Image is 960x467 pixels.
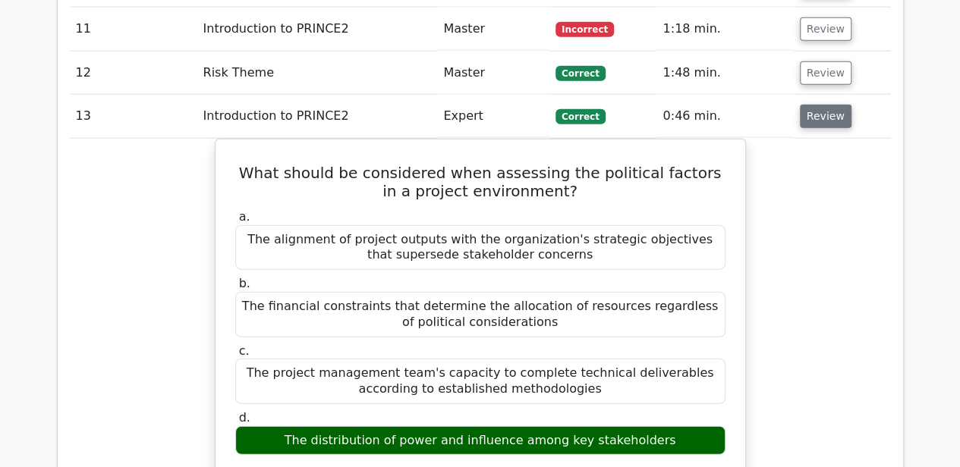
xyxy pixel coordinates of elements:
[70,8,197,51] td: 11
[235,225,726,271] div: The alignment of project outputs with the organization's strategic objectives that supersede stak...
[800,61,851,85] button: Review
[239,276,250,290] span: b.
[235,292,726,337] div: The financial constraints that determine the allocation of resources regardless of political cons...
[70,52,197,95] td: 12
[800,17,851,41] button: Review
[656,8,793,51] td: 1:18 min.
[437,8,549,51] td: Master
[197,52,437,95] td: Risk Theme
[70,95,197,138] td: 13
[800,105,851,128] button: Review
[239,343,250,358] span: c.
[197,95,437,138] td: Introduction to PRINCE2
[656,52,793,95] td: 1:48 min.
[437,95,549,138] td: Expert
[235,359,726,404] div: The project management team's capacity to complete technical deliverables according to establishe...
[437,52,549,95] td: Master
[239,209,250,224] span: a.
[556,109,605,124] span: Correct
[234,164,727,200] h5: What should be considered when assessing the political factors in a project environment?
[556,66,605,81] span: Correct
[197,8,437,51] td: Introduction to PRINCE2
[656,95,793,138] td: 0:46 min.
[556,22,614,37] span: Incorrect
[239,410,250,425] span: d.
[235,426,726,456] div: The distribution of power and influence among key stakeholders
